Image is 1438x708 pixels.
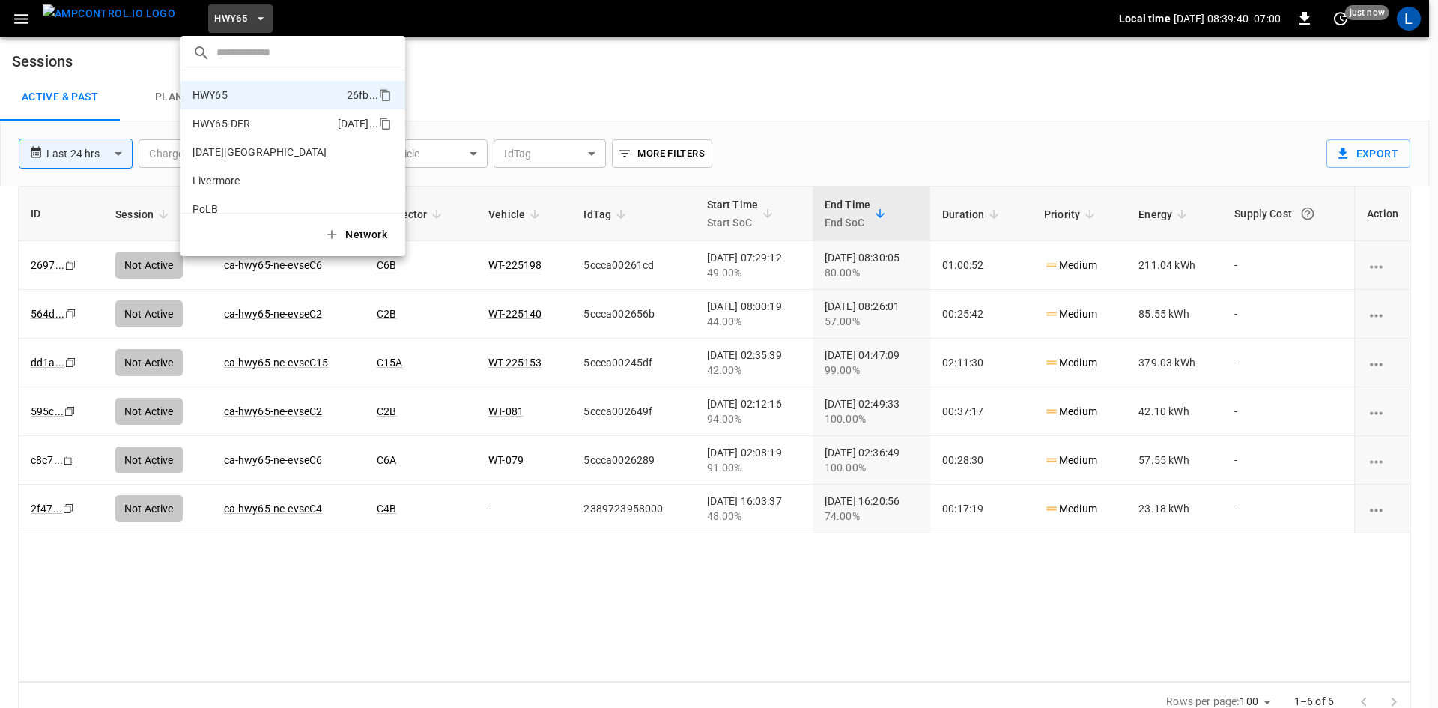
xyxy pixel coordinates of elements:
[377,86,394,104] div: copy
[192,145,340,160] p: [DATE][GEOGRAPHIC_DATA]
[192,173,341,188] p: Livermore
[315,220,399,250] button: Network
[192,116,332,131] p: HWY65-DER
[192,202,339,217] p: PoLB
[192,88,341,103] p: HWY65
[377,115,394,133] div: copy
